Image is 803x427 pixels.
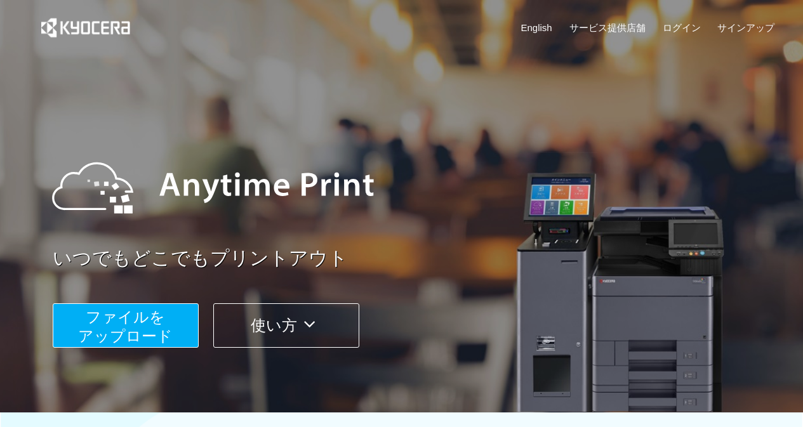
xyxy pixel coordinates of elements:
button: 使い方 [213,303,359,348]
a: いつでもどこでもプリントアウト [53,245,783,272]
span: ファイルを ​​アップロード [78,308,173,345]
button: ファイルを​​アップロード [53,303,199,348]
a: サインアップ [717,21,774,34]
a: サービス提供店舗 [569,21,646,34]
a: ログイン [663,21,701,34]
a: English [521,21,552,34]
